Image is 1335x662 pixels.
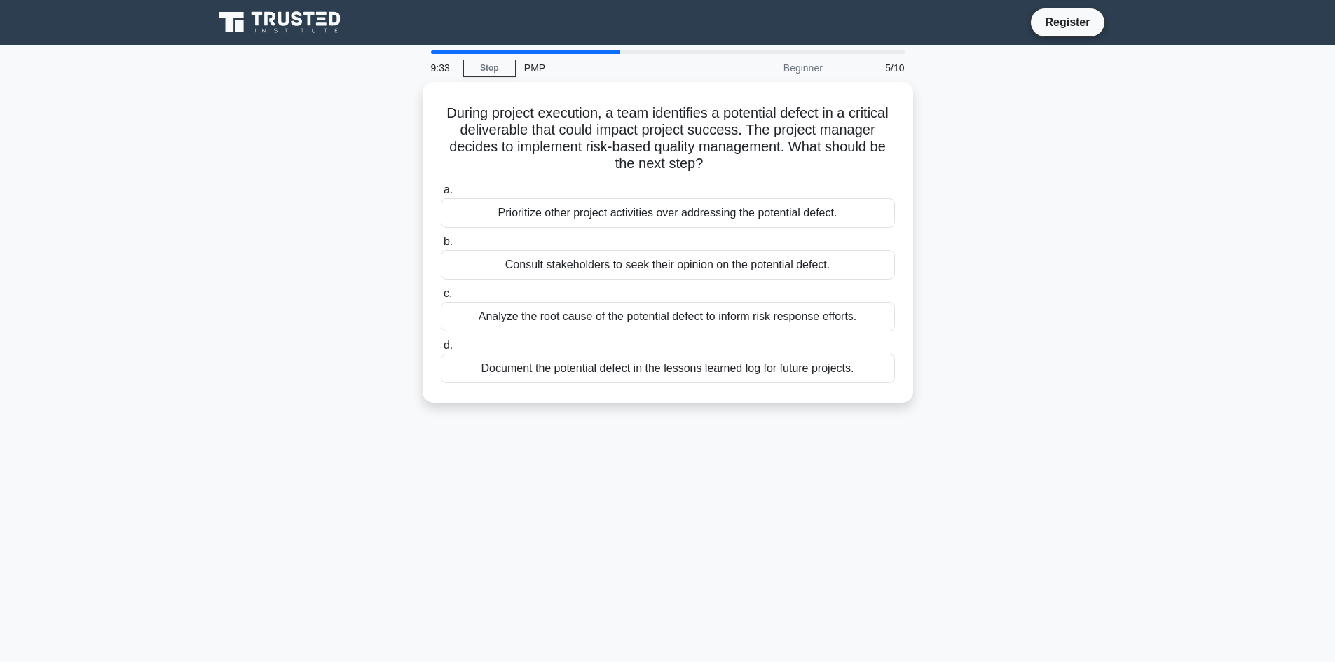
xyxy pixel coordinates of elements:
[516,54,708,82] div: PMP
[439,104,896,173] h5: During project execution, a team identifies a potential defect in a critical deliverable that cou...
[423,54,463,82] div: 9:33
[463,60,516,77] a: Stop
[444,339,453,351] span: d.
[441,354,895,383] div: Document the potential defect in the lessons learned log for future projects.
[444,235,453,247] span: b.
[441,250,895,280] div: Consult stakeholders to seek their opinion on the potential defect.
[444,287,452,299] span: c.
[708,54,831,82] div: Beginner
[441,198,895,228] div: Prioritize other project activities over addressing the potential defect.
[441,302,895,331] div: Analyze the root cause of the potential defect to inform risk response efforts.
[831,54,913,82] div: 5/10
[444,184,453,195] span: a.
[1036,13,1098,31] a: Register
